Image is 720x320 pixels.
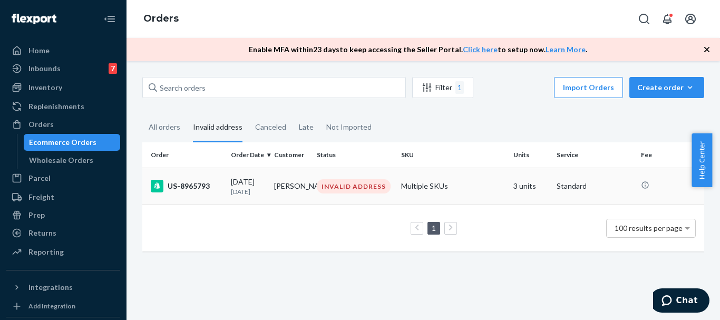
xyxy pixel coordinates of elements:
a: Ecommerce Orders [24,134,121,151]
button: Open Search Box [634,8,655,30]
div: All orders [149,113,180,141]
div: Late [299,113,314,141]
th: Units [509,142,552,168]
div: Orders [28,119,54,130]
td: Multiple SKUs [397,168,509,205]
div: Returns [28,228,56,238]
div: Freight [28,192,54,202]
th: Order [142,142,227,168]
button: Filter [412,77,473,98]
button: Create order [629,77,704,98]
a: Page 1 is your current page [430,224,438,232]
th: SKU [397,142,509,168]
div: Parcel [28,173,51,183]
a: Reporting [6,244,120,260]
div: [DATE] [231,177,266,196]
div: Not Imported [326,113,372,141]
a: Orders [143,13,179,24]
p: [DATE] [231,187,266,196]
td: 3 units [509,168,552,205]
div: Add Integration [28,302,75,311]
button: Open notifications [657,8,678,30]
div: 7 [109,63,117,74]
th: Fee [637,142,704,168]
div: Inbounds [28,63,61,74]
th: Order Date [227,142,270,168]
p: Enable MFA within 23 days to keep accessing the Seller Portal. to setup now. . [249,44,587,55]
button: Integrations [6,279,120,296]
a: Orders [6,116,120,133]
a: Inventory [6,79,120,96]
div: Prep [28,210,45,220]
div: Integrations [28,282,73,293]
button: Help Center [692,133,712,187]
div: INVALID ADDRESS [317,179,391,193]
p: Standard [557,181,633,191]
div: Filter [413,81,473,94]
input: Search orders [142,77,406,98]
a: Wholesale Orders [24,152,121,169]
iframe: Opens a widget where you can chat to one of our agents [653,288,709,315]
div: Invalid address [193,113,242,142]
button: Open account menu [680,8,701,30]
div: Reporting [28,247,64,257]
img: Flexport logo [12,14,56,24]
a: Prep [6,207,120,224]
a: Replenishments [6,98,120,115]
a: Home [6,42,120,59]
a: Click here [463,45,498,54]
div: Home [28,45,50,56]
td: [PERSON_NAME] [270,168,313,205]
a: Returns [6,225,120,241]
div: Wholesale Orders [29,155,93,166]
th: Service [552,142,637,168]
a: Freight [6,189,120,206]
span: 100 results per page [615,224,683,232]
ol: breadcrumbs [135,4,187,34]
div: Inventory [28,82,62,93]
div: Canceled [255,113,286,141]
th: Status [313,142,397,168]
a: Parcel [6,170,120,187]
a: Add Integration [6,300,120,313]
div: US-8965793 [151,180,222,192]
div: Ecommerce Orders [29,137,96,148]
a: Learn More [546,45,586,54]
a: Inbounds7 [6,60,120,77]
button: Import Orders [554,77,623,98]
div: 1 [455,81,464,94]
button: Close Navigation [99,8,120,30]
div: Create order [637,82,696,93]
div: Replenishments [28,101,84,112]
div: Customer [274,150,309,159]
